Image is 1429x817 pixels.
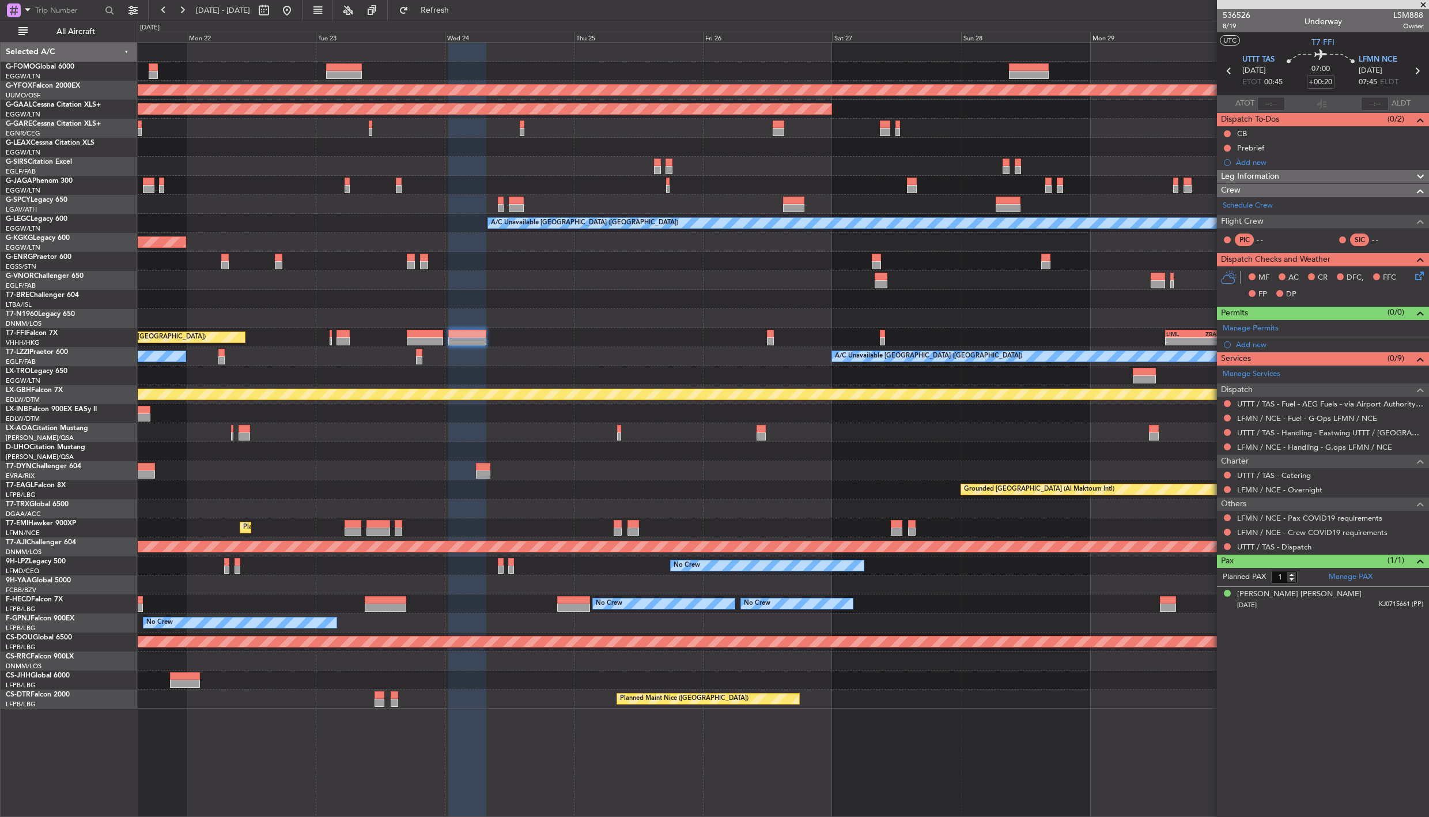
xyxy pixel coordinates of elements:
[6,216,67,223] a: G-LEGCLegacy 600
[6,300,32,309] a: LTBA/ISL
[6,425,32,432] span: LX-AOA
[394,1,463,20] button: Refresh
[1221,253,1330,266] span: Dispatch Checks and Weather
[1235,98,1254,110] span: ATOT
[6,444,85,451] a: D-IJHOCitation Mustang
[6,577,71,584] a: 9H-YAAGlobal 5000
[6,586,36,594] a: FCBB/BZV
[6,292,29,299] span: T7-BRE
[445,32,574,42] div: Wed 24
[6,330,26,337] span: T7-FFI
[196,5,250,16] span: [DATE] - [DATE]
[6,235,33,242] span: G-KGKG
[6,510,41,518] a: DGAA/ACC
[6,548,41,556] a: DNMM/LOS
[6,596,63,603] a: F-HECDFalcon 7X
[6,197,31,204] span: G-SPCY
[35,2,101,19] input: Trip Number
[6,472,35,480] a: EVRA/RIX
[6,235,70,242] a: G-KGKGLegacy 600
[1388,306,1404,318] span: (0/0)
[6,624,36,632] a: LFPB/LBG
[1237,542,1311,552] a: UTTT / TAS - Dispatch
[1223,9,1250,21] span: 536526
[6,463,32,470] span: T7-DYN
[6,159,72,165] a: G-SIRSCitation Excel
[1237,470,1311,480] a: UTTT / TAS - Catering
[6,567,39,575] a: LFMD/CEQ
[1223,368,1280,380] a: Manage Services
[703,32,832,42] div: Fri 26
[1379,600,1423,609] span: KJ0715661 (PP)
[1242,65,1266,77] span: [DATE]
[6,368,67,375] a: LX-TROLegacy 650
[1380,77,1398,88] span: ELDT
[6,330,58,337] a: T7-FFIFalcon 7X
[1388,554,1404,566] span: (1/1)
[6,529,40,537] a: LFMN/NCE
[6,501,69,508] a: T7-TRXGlobal 6500
[6,406,28,413] span: LX-INB
[30,28,122,36] span: All Aircraft
[1388,113,1404,125] span: (0/2)
[6,292,79,299] a: T7-BREChallenger 604
[6,463,81,470] a: T7-DYNChallenger 604
[1221,383,1253,397] span: Dispatch
[6,178,73,185] a: G-JAGAPhenom 300
[6,662,41,671] a: DNMM/LOS
[6,82,32,89] span: G-YFOX
[187,32,316,42] div: Mon 22
[6,216,31,223] span: G-LEGC
[6,691,31,698] span: CS-DTR
[1223,200,1273,212] a: Schedule Crew
[71,329,206,346] div: Planned Maint Tianjin ([GEOGRAPHIC_DATA])
[6,72,40,81] a: EGGW/LTN
[6,596,31,603] span: F-HECD
[1237,413,1377,423] a: LFMN / NCE - Fuel - G-Ops LFMN / NCE
[1223,21,1250,31] span: 8/19
[316,32,445,42] div: Tue 23
[1393,21,1423,31] span: Owner
[6,91,40,100] a: UUMO/OSF
[6,63,74,70] a: G-FOMOGlobal 6000
[6,425,88,432] a: LX-AOACitation Mustang
[6,140,94,146] a: G-LEAXCessna Citation XLS
[6,501,29,508] span: T7-TRX
[1286,289,1296,300] span: DP
[1305,16,1342,28] div: Underway
[1221,170,1279,183] span: Leg Information
[6,82,80,89] a: G-YFOXFalcon 2000EX
[6,273,84,280] a: G-VNORChallenger 650
[140,23,160,33] div: [DATE]
[6,186,40,195] a: EGGW/LTN
[1258,289,1267,300] span: FP
[1221,307,1248,320] span: Permits
[6,653,31,660] span: CS-RRC
[1242,54,1275,66] span: UTTT TAS
[6,482,66,489] a: T7-EAGLFalcon 8X
[1311,36,1335,48] span: T7-FFI
[1350,234,1369,246] div: SIC
[620,690,748,707] div: Planned Maint Nice ([GEOGRAPHIC_DATA])
[6,262,36,271] a: EGSS/STN
[6,491,36,499] a: LFPB/LBG
[6,453,74,461] a: [PERSON_NAME]/QSA
[13,22,125,41] button: All Aircraft
[1264,77,1283,88] span: 00:45
[1237,485,1322,495] a: LFMN / NCE - Overnight
[1242,77,1261,88] span: ETOT
[6,178,32,185] span: G-JAGA
[6,311,75,318] a: T7-N1960Legacy 650
[1221,215,1264,228] span: Flight Crew
[6,319,41,328] a: DNMM/LOS
[1329,571,1373,583] a: Manage PAX
[832,32,961,42] div: Sat 27
[6,653,74,660] a: CS-RRCFalcon 900LX
[6,357,36,366] a: EGLF/FAB
[1220,35,1240,46] button: UTC
[6,634,33,641] span: CS-DOU
[6,101,32,108] span: G-GAAL
[1235,234,1254,246] div: PIC
[6,273,34,280] span: G-VNOR
[1288,272,1299,284] span: AC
